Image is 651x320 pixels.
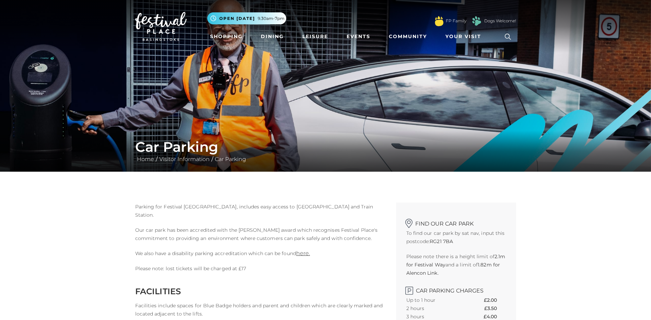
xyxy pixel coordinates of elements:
p: We also have a disability parking accreditation which can be found [135,249,386,258]
th: £2.00 [484,296,505,304]
h2: FACILITIES [135,286,386,296]
a: Shopping [207,30,245,43]
a: Visitor Information [158,156,211,162]
span: Open [DATE] [219,15,255,22]
a: Leisure [300,30,331,43]
a: Community [386,30,430,43]
a: here. [296,250,310,256]
img: Festival Place Logo [135,12,187,41]
span: Your Visit [445,33,481,40]
div: / / [130,139,521,163]
h1: Car Parking [135,139,516,155]
a: Home [135,156,156,162]
a: Events [344,30,373,43]
a: Your Visit [443,30,487,43]
span: 9.30am-7pm [258,15,284,22]
p: Please note: lost tickets will be charged at £17 [135,264,386,273]
span: Parking for Festival [GEOGRAPHIC_DATA], includes easy access to [GEOGRAPHIC_DATA] and Train Station. [135,204,373,218]
a: Dogs Welcome! [484,18,516,24]
a: Car Parking [213,156,248,162]
p: Please note there is a height limit of and a limit of [406,252,506,277]
p: Our car park has been accredited with the [PERSON_NAME] award which recognises Festival Place's c... [135,226,386,242]
a: Dining [258,30,287,43]
button: Open [DATE] 9.30am-7pm [207,12,286,24]
th: 2 hours [406,304,461,312]
p: Facilities include spaces for Blue Badge holders and parent and children which are clearly marked... [135,301,386,318]
strong: RG21 7BA [430,238,453,244]
th: £3.50 [484,304,505,312]
p: To find our car park by sat nav, input this postcode: [406,229,506,245]
th: Up to 1 hour [406,296,461,304]
h2: Find our car park [406,216,506,227]
h2: Car Parking Charges [406,284,506,294]
a: FP Family [446,18,466,24]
